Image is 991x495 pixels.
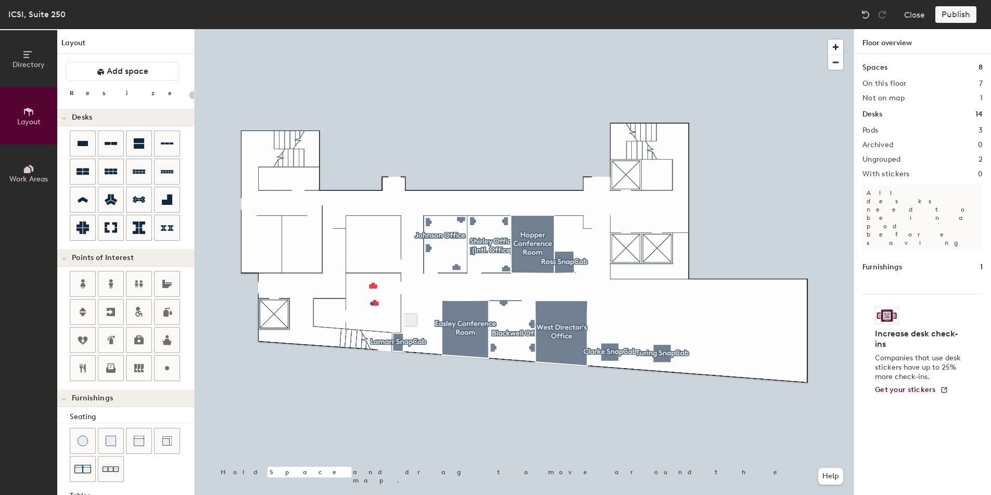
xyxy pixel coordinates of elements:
[103,461,119,477] img: Couch (x3)
[72,113,92,122] span: Desks
[162,436,172,446] img: Couch (corner)
[980,94,983,102] h2: 1
[70,456,96,482] button: Couch (x2)
[975,109,983,120] h1: 14
[875,385,936,394] span: Get your stickers
[8,8,66,21] div: ICSI, Suite 250
[12,60,45,69] span: Directory
[66,62,179,81] button: Add space
[862,80,907,88] h2: On this floor
[875,329,964,349] h4: Increase desk check-ins
[978,170,983,178] h2: 0
[862,185,983,251] p: All desks need to be in a pod before saving
[854,29,991,54] h1: Floor overview
[862,126,878,135] h2: Pods
[979,80,983,88] h2: 7
[98,428,124,454] button: Cushion
[860,9,871,20] img: Undo
[98,456,124,482] button: Couch (x3)
[862,94,905,102] h2: Not on map
[74,461,91,477] img: Couch (x2)
[9,175,48,184] span: Work Areas
[126,428,152,454] button: Couch (middle)
[862,155,901,164] h2: Ungrouped
[70,428,96,454] button: Stool
[904,6,925,23] button: Close
[818,468,843,485] button: Help
[70,411,194,423] div: Seating
[78,436,88,446] img: Stool
[70,89,185,97] div: Resize
[877,9,887,20] img: Redo
[980,262,983,273] h1: 1
[875,307,899,324] img: Sticker logo
[106,436,116,446] img: Cushion
[862,170,910,178] h2: With stickers
[154,428,180,454] button: Couch (corner)
[875,354,964,382] p: Companies that use desk stickers have up to 25% more check-ins.
[979,126,983,135] h2: 3
[862,109,882,120] h1: Desks
[862,141,893,149] h2: Archived
[134,436,144,446] img: Couch (middle)
[57,37,194,54] h1: Layout
[862,262,902,273] h1: Furnishings
[107,66,148,76] span: Add space
[978,141,983,149] h2: 0
[979,62,983,73] h1: 8
[979,155,983,164] h2: 2
[72,254,134,262] span: Points of Interest
[875,386,948,395] a: Get your stickers
[17,118,41,126] span: Layout
[862,62,887,73] h1: Spaces
[72,394,113,402] span: Furnishings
